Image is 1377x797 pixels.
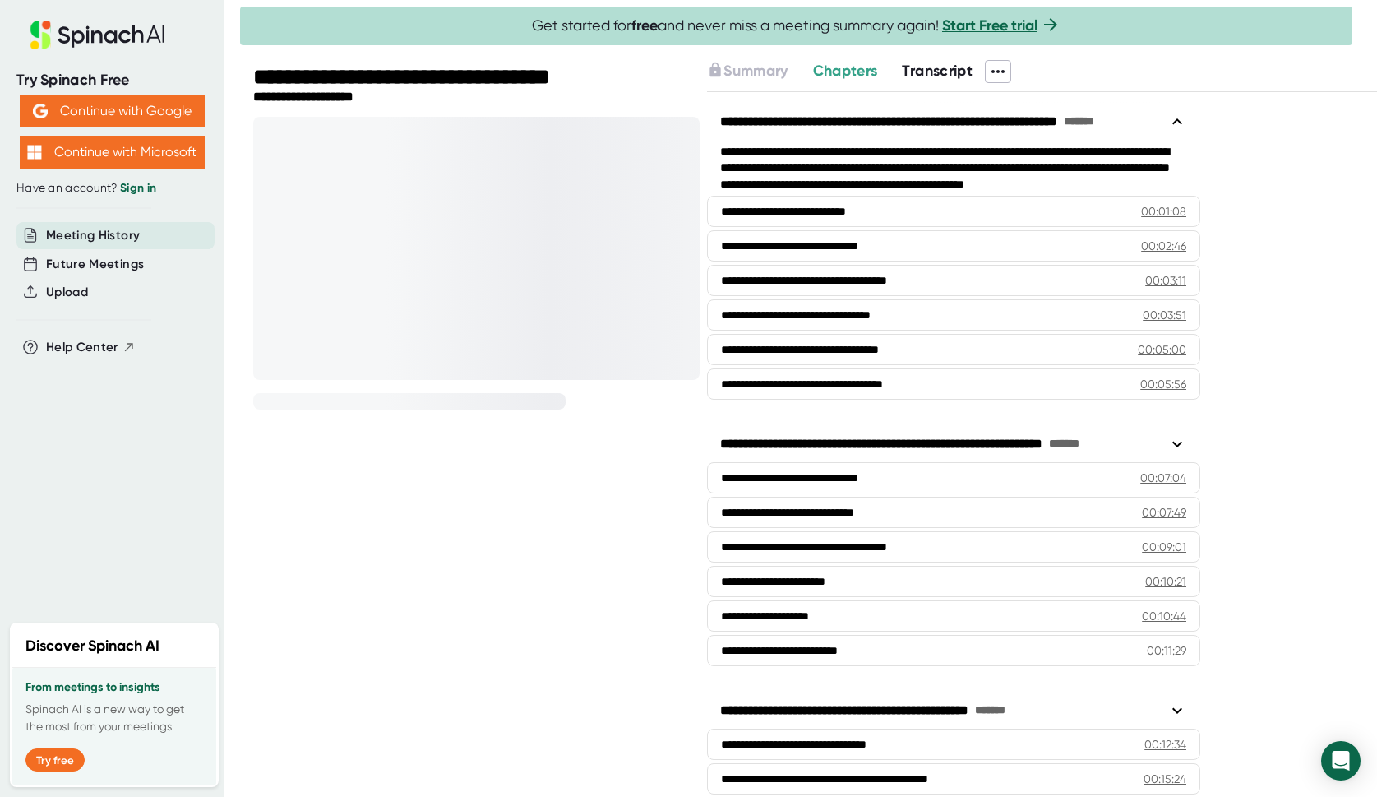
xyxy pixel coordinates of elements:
div: 00:10:44 [1142,608,1186,624]
div: 00:03:11 [1145,272,1186,289]
div: 00:09:01 [1142,539,1186,555]
h3: From meetings to insights [25,681,203,694]
div: 00:15:24 [1144,771,1186,787]
div: Upgrade to access [707,60,812,83]
span: Chapters [813,62,878,80]
button: Meeting History [46,226,140,245]
span: Help Center [46,338,118,357]
button: Help Center [46,338,136,357]
div: 00:05:56 [1140,376,1186,392]
span: Get started for and never miss a meeting summary again! [532,16,1060,35]
a: Start Free trial [942,16,1037,35]
h2: Discover Spinach AI [25,635,159,657]
button: Upload [46,283,88,302]
button: Continue with Google [20,95,205,127]
div: 00:11:29 [1147,642,1186,659]
div: 00:01:08 [1141,203,1186,220]
div: Open Intercom Messenger [1321,741,1361,781]
button: Summary [707,60,788,82]
span: Summary [723,62,788,80]
a: Sign in [120,181,156,195]
div: 00:12:34 [1144,736,1186,753]
span: Transcript [902,62,973,80]
button: Chapters [813,60,878,82]
div: Try Spinach Free [16,71,207,90]
div: 00:03:51 [1143,307,1186,323]
div: 00:10:21 [1145,573,1186,590]
button: Transcript [902,60,973,82]
button: Try free [25,748,85,772]
div: Have an account? [16,181,207,196]
div: 00:07:04 [1140,470,1186,486]
div: 00:02:46 [1141,238,1186,254]
button: Continue with Microsoft [20,136,205,169]
p: Spinach AI is a new way to get the most from your meetings [25,701,203,735]
div: 00:05:00 [1138,341,1186,358]
b: free [631,16,658,35]
div: 00:07:49 [1142,504,1186,521]
button: Future Meetings [46,255,144,274]
img: Aehbyd4JwY73AAAAAElFTkSuQmCC [33,104,48,118]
